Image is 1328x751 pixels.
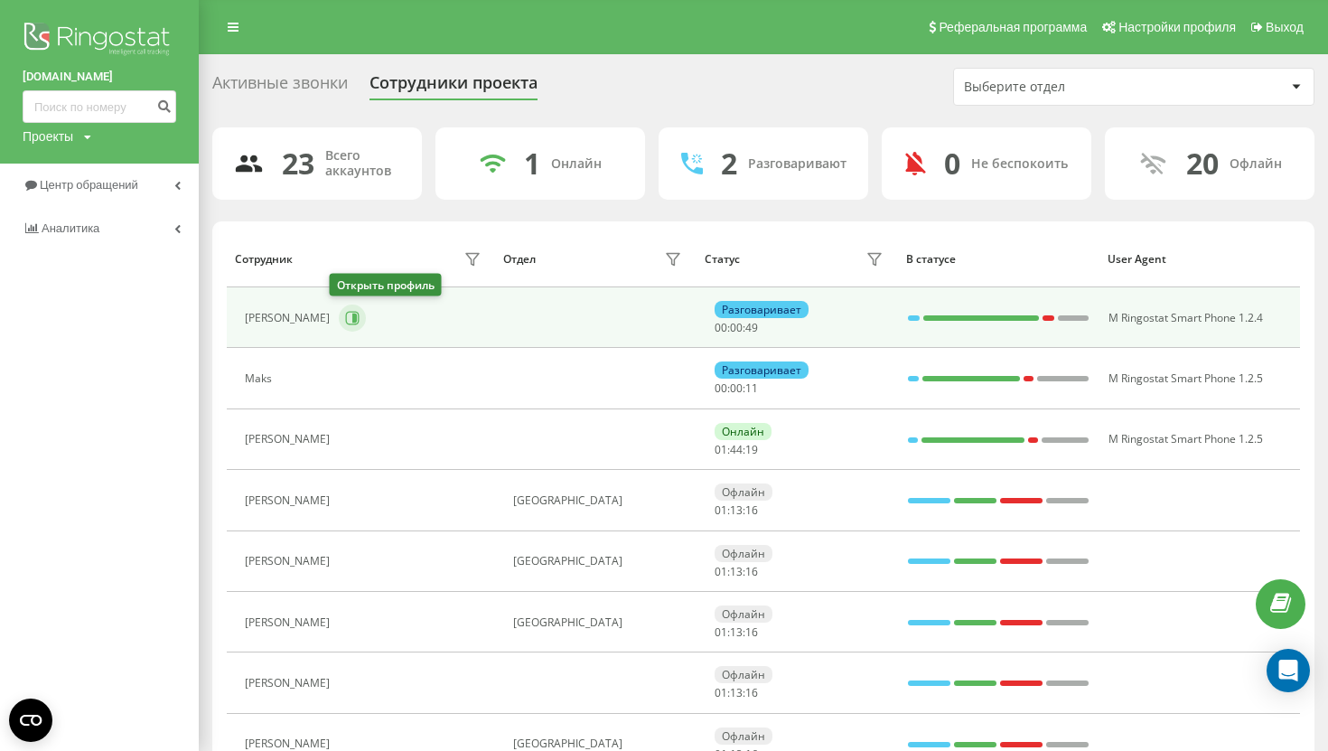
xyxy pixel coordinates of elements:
div: : : [715,444,758,456]
div: Разговаривает [715,301,809,318]
div: Офлайн [715,605,772,623]
span: Настройки профиля [1118,20,1236,34]
span: Реферальная программа [939,20,1087,34]
div: Активные звонки [212,73,348,101]
div: : : [715,687,758,699]
div: Статус [705,253,740,266]
span: 00 [715,380,727,396]
div: : : [715,626,758,639]
span: 11 [745,380,758,396]
div: 0 [944,146,960,181]
img: Ringostat logo [23,18,176,63]
div: Выберите отдел [964,80,1180,95]
div: Open Intercom Messenger [1267,649,1310,692]
div: : : [715,566,758,578]
span: 19 [745,442,758,457]
span: 01 [715,624,727,640]
div: Не беспокоить [971,156,1068,172]
div: [GEOGRAPHIC_DATA] [513,616,687,629]
span: M Ringostat Smart Phone 1.2.5 [1108,431,1263,446]
div: Разговаривает [715,361,809,379]
div: [GEOGRAPHIC_DATA] [513,555,687,568]
span: 13 [730,564,743,579]
div: [PERSON_NAME] [245,433,334,446]
div: : : [715,322,758,334]
div: [PERSON_NAME] [245,555,334,568]
div: Проекты [23,127,73,146]
div: [PERSON_NAME] [245,737,334,750]
div: 2 [721,146,737,181]
span: 16 [745,564,758,579]
a: [DOMAIN_NAME] [23,68,176,86]
div: : : [715,382,758,395]
div: Maks [245,372,276,385]
button: Open CMP widget [9,699,52,742]
div: [GEOGRAPHIC_DATA] [513,494,687,507]
span: 13 [730,502,743,518]
div: Открыть профиль [330,274,442,296]
div: 23 [282,146,314,181]
div: Сотрудник [235,253,293,266]
span: M Ringostat Smart Phone 1.2.4 [1108,310,1263,325]
span: M Ringostat Smart Phone 1.2.5 [1108,371,1263,386]
span: 16 [745,685,758,700]
span: 44 [730,442,743,457]
div: Офлайн [715,545,772,562]
span: 16 [745,624,758,640]
div: Разговаривают [748,156,846,172]
div: : : [715,504,758,517]
span: 00 [730,320,743,335]
div: [PERSON_NAME] [245,616,334,629]
span: Выход [1266,20,1304,34]
span: 00 [715,320,727,335]
div: [GEOGRAPHIC_DATA] [513,737,687,750]
div: Отдел [503,253,536,266]
div: [PERSON_NAME] [245,494,334,507]
span: Аналитика [42,221,99,235]
div: Офлайн [1230,156,1282,172]
span: 01 [715,685,727,700]
div: Всего аккаунтов [325,148,400,179]
span: 01 [715,502,727,518]
div: Офлайн [715,483,772,501]
div: [PERSON_NAME] [245,312,334,324]
span: 49 [745,320,758,335]
input: Поиск по номеру [23,90,176,123]
div: 20 [1186,146,1219,181]
div: Офлайн [715,666,772,683]
div: User Agent [1108,253,1292,266]
span: Центр обращений [40,178,138,192]
div: [PERSON_NAME] [245,677,334,690]
div: В статусе [906,253,1090,266]
span: 16 [745,502,758,518]
div: 1 [524,146,540,181]
span: 13 [730,624,743,640]
span: 01 [715,564,727,579]
span: 01 [715,442,727,457]
div: Онлайн [551,156,602,172]
span: 00 [730,380,743,396]
div: Онлайн [715,423,772,440]
span: 13 [730,685,743,700]
div: Офлайн [715,728,772,745]
div: Сотрудники проекта [369,73,538,101]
